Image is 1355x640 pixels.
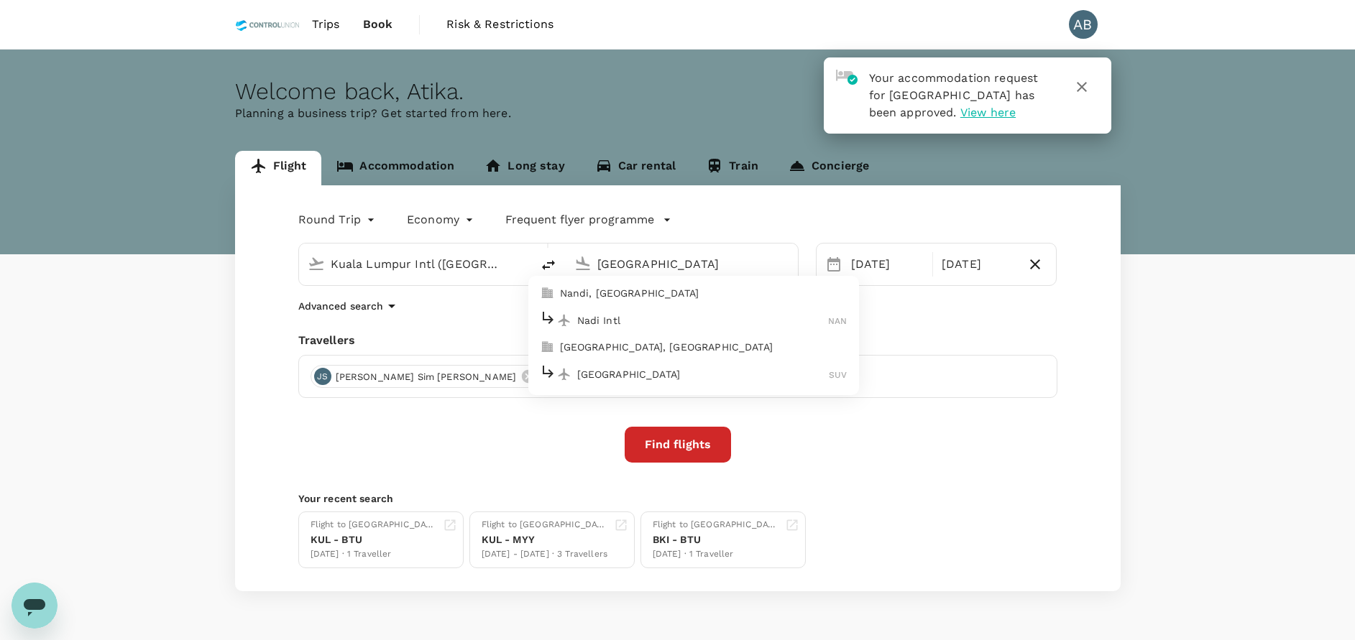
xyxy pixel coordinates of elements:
[446,16,554,33] span: Risk & Restrictions
[469,151,579,185] a: Long stay
[557,367,571,381] img: flight-icon
[235,78,1121,105] div: Welcome back , Atika .
[829,370,847,380] span: SUV
[407,208,477,231] div: Economy
[482,532,608,547] div: KUL - MYY
[560,286,848,300] p: Nandi, [GEOGRAPHIC_DATA]
[845,250,929,279] div: [DATE]
[691,151,773,185] a: Train
[540,340,554,354] img: city-icon
[828,316,847,326] span: NAN
[653,547,779,562] div: [DATE] · 1 Traveller
[298,491,1057,506] p: Your recent search
[331,253,501,275] input: Depart from
[311,518,437,532] div: Flight to [GEOGRAPHIC_DATA]
[298,332,1057,349] div: Travellers
[235,105,1121,122] p: Planning a business trip? Get started from here.
[960,106,1016,119] span: View here
[363,16,393,33] span: Book
[557,313,571,328] img: flight-icon
[653,532,779,547] div: BKI - BTU
[531,248,566,282] button: delete
[1069,10,1098,39] div: AB
[312,16,340,33] span: Trips
[311,365,541,388] div: JS[PERSON_NAME] Sim [PERSON_NAME]
[311,547,437,562] div: [DATE] · 1 Traveller
[12,583,58,629] iframe: Button to launch messaging window
[314,368,331,385] div: JS
[482,518,608,532] div: Flight to [GEOGRAPHIC_DATA]
[482,547,608,562] div: [DATE] - [DATE] · 3 Travellers
[540,286,554,300] img: city-icon
[577,367,830,381] p: [GEOGRAPHIC_DATA]
[580,151,692,185] a: Car rental
[773,151,884,185] a: Concierge
[836,70,858,85] img: hotel-approved
[298,297,400,315] button: Advanced search
[298,208,379,231] div: Round Trip
[235,9,300,40] img: Control Union Malaysia Sdn. Bhd.
[625,427,731,463] button: Find flights
[577,313,829,328] p: Nadi Intl
[788,262,791,265] button: Close
[597,253,768,275] input: Going to
[869,71,1039,119] span: Your accommodation request for [GEOGRAPHIC_DATA] has been approved.
[298,299,383,313] p: Advanced search
[653,518,779,532] div: Flight to [GEOGRAPHIC_DATA]
[311,532,437,547] div: KUL - BTU
[521,262,524,265] button: Open
[321,151,469,185] a: Accommodation
[505,211,654,228] p: Frequent flyer programme
[560,340,848,354] p: [GEOGRAPHIC_DATA], [GEOGRAPHIC_DATA]
[936,250,1020,279] div: [DATE]
[327,370,525,384] span: [PERSON_NAME] Sim [PERSON_NAME]
[235,151,322,185] a: Flight
[505,211,671,228] button: Frequent flyer programme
